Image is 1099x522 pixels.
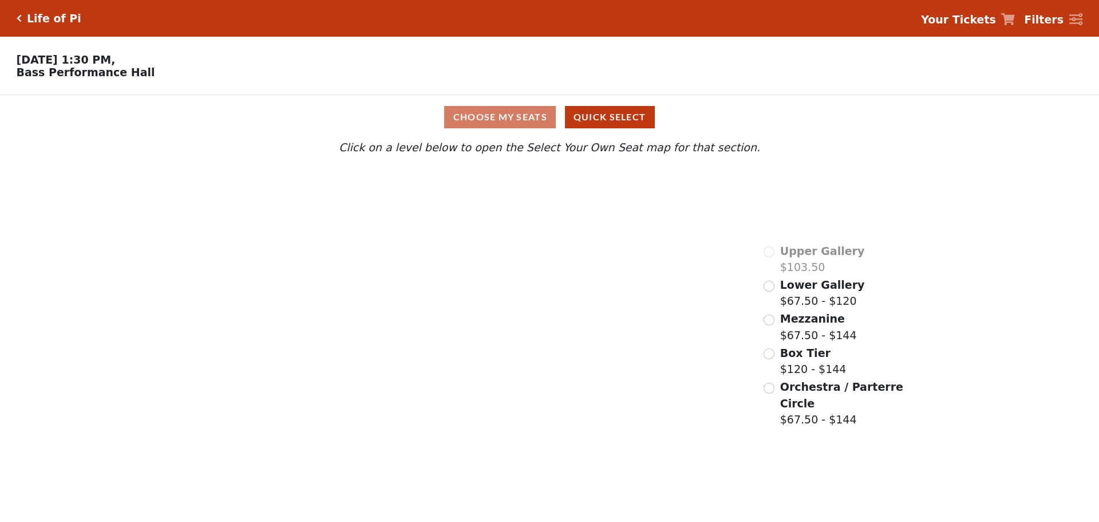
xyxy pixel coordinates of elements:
[17,14,22,22] a: Click here to go back to filters
[780,243,865,276] label: $103.50
[780,379,905,428] label: $67.50 - $144
[780,347,831,359] span: Box Tier
[921,11,1015,28] a: Your Tickets
[780,311,857,343] label: $67.50 - $144
[145,139,954,156] p: Click on a level below to open the Select Your Own Seat map for that section.
[780,277,865,309] label: $67.50 - $120
[1024,11,1082,28] a: Filters
[921,13,996,26] strong: Your Tickets
[291,219,525,294] path: Lower Gallery - Seats Available: 107
[780,245,865,257] span: Upper Gallery
[565,106,655,128] button: Quick Select
[780,380,903,410] span: Orchestra / Parterre Circle
[27,12,81,25] h5: Life of Pi
[273,176,495,229] path: Upper Gallery - Seats Available: 0
[780,278,865,291] span: Lower Gallery
[780,312,845,325] span: Mezzanine
[396,360,620,496] path: Orchestra / Parterre Circle - Seats Available: 8
[780,345,847,378] label: $120 - $144
[1024,13,1064,26] strong: Filters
